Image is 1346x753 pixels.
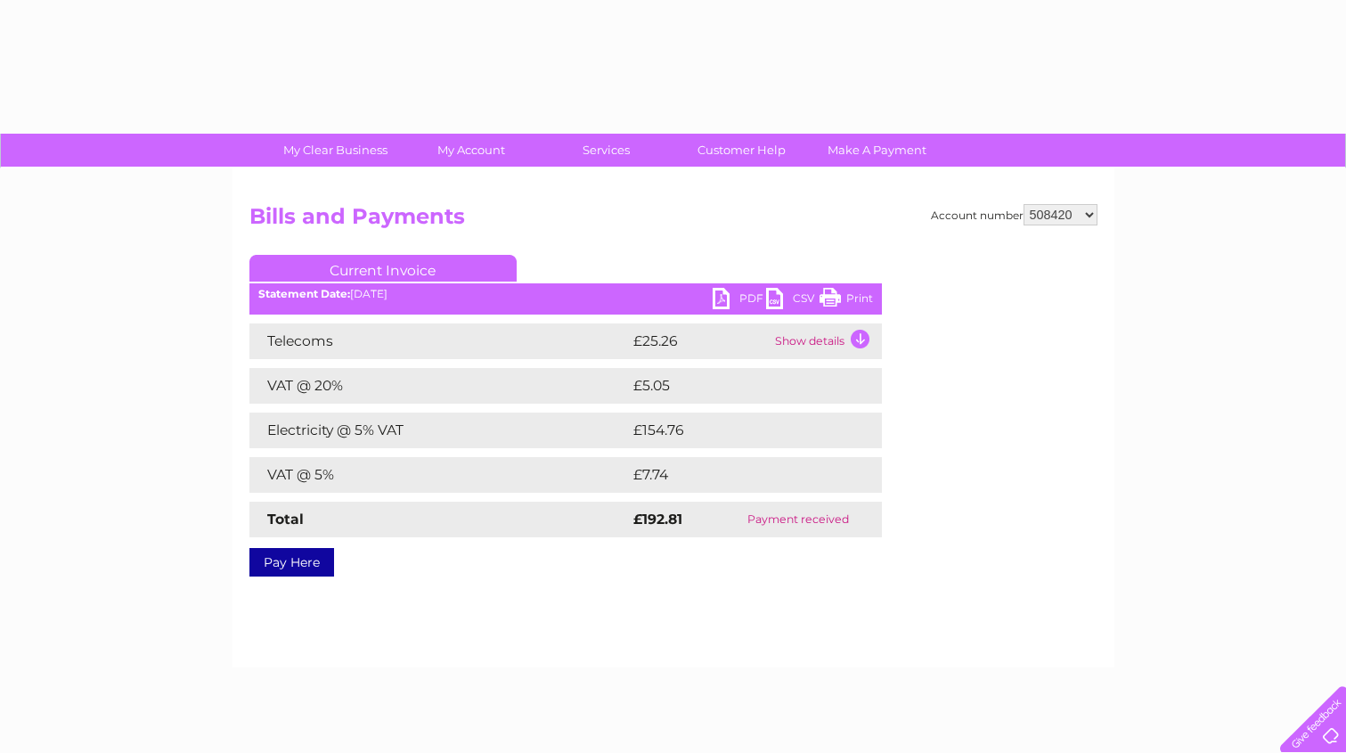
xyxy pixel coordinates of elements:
b: Statement Date: [258,287,350,300]
a: Customer Help [668,134,815,167]
a: PDF [713,288,766,314]
strong: Total [267,511,304,528]
td: Show details [771,323,882,359]
a: My Account [397,134,544,167]
a: My Clear Business [262,134,409,167]
a: Pay Here [249,548,334,577]
div: [DATE] [249,288,882,300]
td: £154.76 [629,413,849,448]
a: Current Invoice [249,255,517,282]
a: Services [533,134,680,167]
td: VAT @ 20% [249,368,629,404]
a: CSV [766,288,820,314]
a: Print [820,288,873,314]
div: Account number [931,204,1097,225]
td: £7.74 [629,457,839,493]
strong: £192.81 [633,511,682,528]
a: Make A Payment [804,134,950,167]
td: VAT @ 5% [249,457,629,493]
h2: Bills and Payments [249,204,1097,238]
td: Electricity @ 5% VAT [249,413,629,448]
td: £25.26 [629,323,771,359]
td: Payment received [715,502,881,537]
td: £5.05 [629,368,840,404]
td: Telecoms [249,323,629,359]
